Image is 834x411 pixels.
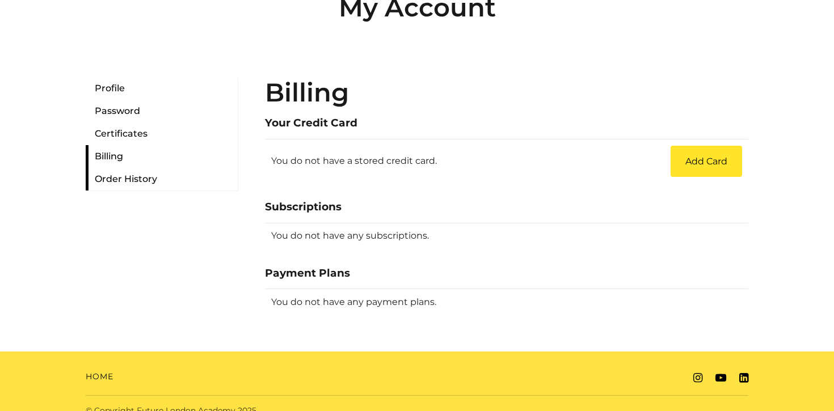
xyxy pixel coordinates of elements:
[265,139,587,183] td: You do not have a stored credit card.
[86,168,238,190] a: Order History
[77,77,247,333] nav: My Account
[265,223,748,249] td: You do not have any subscriptions.
[86,145,238,168] a: Billing
[265,77,748,108] h2: Billing
[265,289,748,315] td: You do not have any payment plans.
[265,201,748,213] h3: Subscriptions
[86,122,238,145] a: Certificates
[265,117,748,129] h3: Your Credit Card
[265,267,748,279] h3: Payment Plans
[86,77,238,100] a: Profile
[86,371,113,383] a: Home
[86,100,238,122] a: Password
[671,146,742,177] a: Add Card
